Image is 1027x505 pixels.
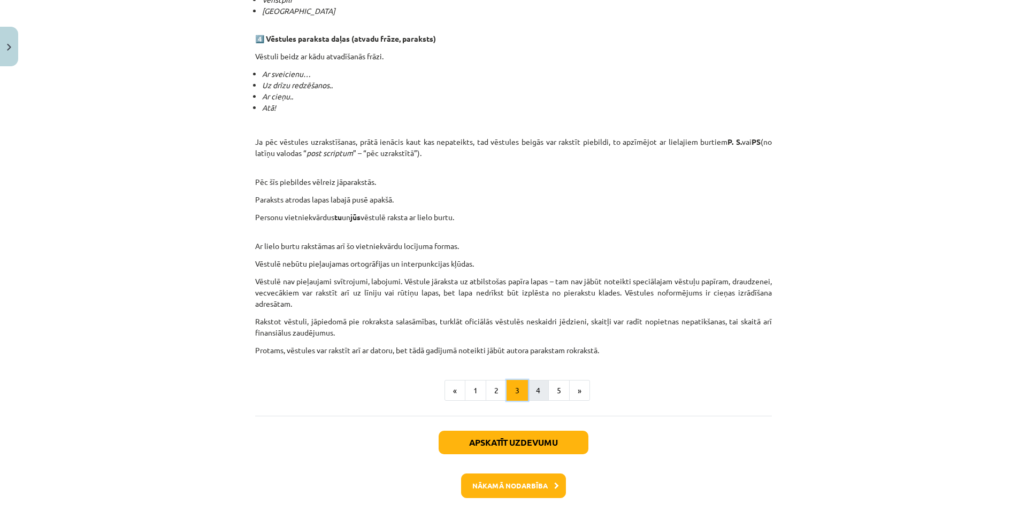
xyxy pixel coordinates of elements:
p: Vēstulē nav pieļaujami svītrojumi, labojumi. Vēstule jāraksta uz atbilstošas papīra lapas – tam n... [255,276,772,309]
button: 2 [486,380,507,401]
b: PS [752,137,761,146]
b: jūs [350,212,361,222]
p: Ja pēc vēstules uzrakstīšanas, prātā ienācis kaut kas nepateikts, tad vēstules beigās var rakstīt... [255,136,772,159]
button: 3 [507,380,528,401]
em: Ar sveicienu… [262,69,311,79]
p: Ar lielo burtu rakstāmas arī šo vietniekvārdu locījuma formas. [255,229,772,252]
button: « [444,380,465,401]
p: Paraksts atrodas lapas labajā pusē apakšā. [255,194,772,205]
em: Atā! [262,103,276,112]
img: icon-close-lesson-0947bae3869378f0d4975bcd49f059093ad1ed9edebbc8119c70593378902aed.svg [7,44,11,51]
i: post scriptum [306,148,353,158]
p: Pēc šīs piebildes vēlreiz jāparakstās. [255,165,772,188]
nav: Page navigation example [255,380,772,401]
button: » [569,380,590,401]
i: [GEOGRAPHIC_DATA] [262,6,335,15]
button: 5 [548,380,570,401]
p: Vēstulē nebūtu pieļaujamas ortogrāfijas un interpunkcijas kļūdas. [255,258,772,269]
button: Nākamā nodarbība [461,473,566,498]
button: Apskatīt uzdevumu [439,431,588,454]
b: tu [334,212,342,222]
p: Protams, vēstules var rakstīt arī ar datoru, bet tādā gadījumā noteikti jābūt autora parakstam ro... [255,345,772,356]
b: 4️⃣ Vēstules paraksta daļas (atvadu frāze, paraksts) [255,34,436,43]
button: 1 [465,380,486,401]
b: P. S. [727,137,742,146]
em: Ar cieņu.. [262,91,293,101]
p: Rakstot vēstuli, jāpiedomā pie rokraksta salasāmības, turklāt oficiālās vēstulēs neskaidri jēdzie... [255,316,772,338]
p: Personu vietniekvārdus un vēstulē raksta ar lielo burtu. [255,212,772,223]
p: Vēstuli beidz ar kādu atvadīšanās frāzi. [255,51,772,62]
button: 4 [527,380,549,401]
em: Uz drīzu redzēšanos.. [262,80,333,90]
